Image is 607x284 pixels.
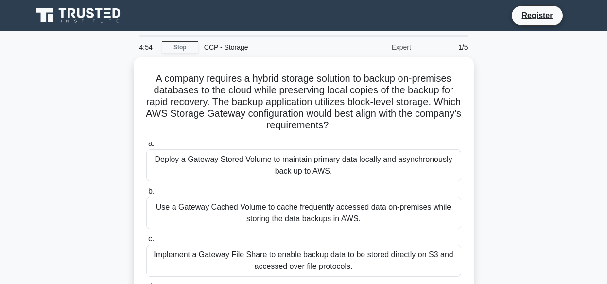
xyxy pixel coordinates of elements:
div: Deploy a Gateway Stored Volume to maintain primary data locally and asynchronously back up to AWS. [146,149,461,181]
span: c. [148,234,154,243]
div: Implement a Gateway File Share to enable backup data to be stored directly on S3 and accessed ove... [146,245,461,277]
a: Register [516,9,558,21]
div: Use a Gateway Cached Volume to cache frequently accessed data on-premises while storing the data ... [146,197,461,229]
a: Stop [162,41,198,53]
span: b. [148,187,155,195]
span: a. [148,139,155,147]
div: Expert [332,37,417,57]
div: 1/5 [417,37,474,57]
div: 4:54 [134,37,162,57]
h5: A company requires a hybrid storage solution to backup on-premises databases to the cloud while p... [145,72,462,132]
div: CCP - Storage [198,37,332,57]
